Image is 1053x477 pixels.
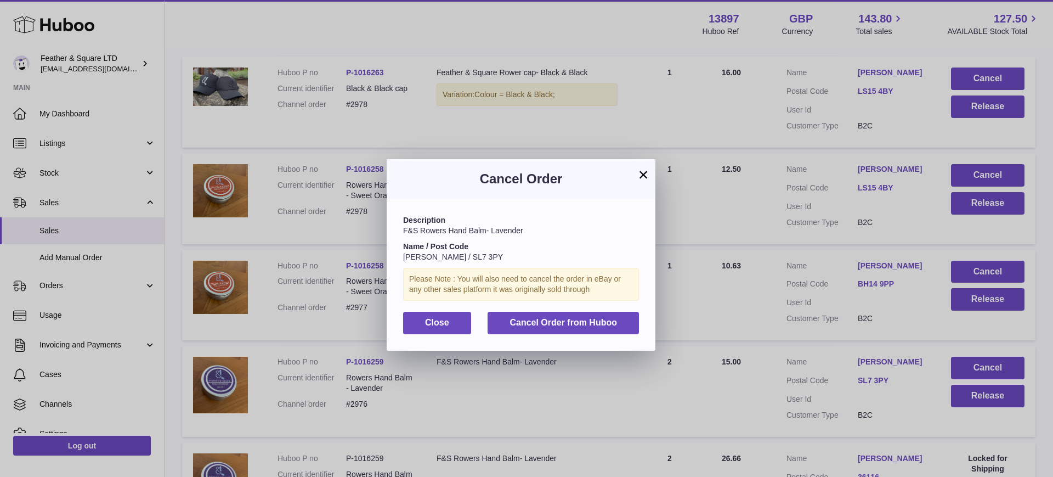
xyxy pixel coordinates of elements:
span: F&S Rowers Hand Balm- Lavender [403,226,523,235]
button: Cancel Order from Huboo [488,312,639,334]
span: Cancel Order from Huboo [509,318,617,327]
h3: Cancel Order [403,170,639,188]
div: Please Note : You will also need to cancel the order in eBay or any other sales platform it was o... [403,268,639,301]
button: × [637,168,650,181]
span: [PERSON_NAME] / SL7 3PY [403,252,503,261]
button: Close [403,312,471,334]
strong: Name / Post Code [403,242,468,251]
strong: Description [403,216,445,225]
span: Close [425,318,449,327]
